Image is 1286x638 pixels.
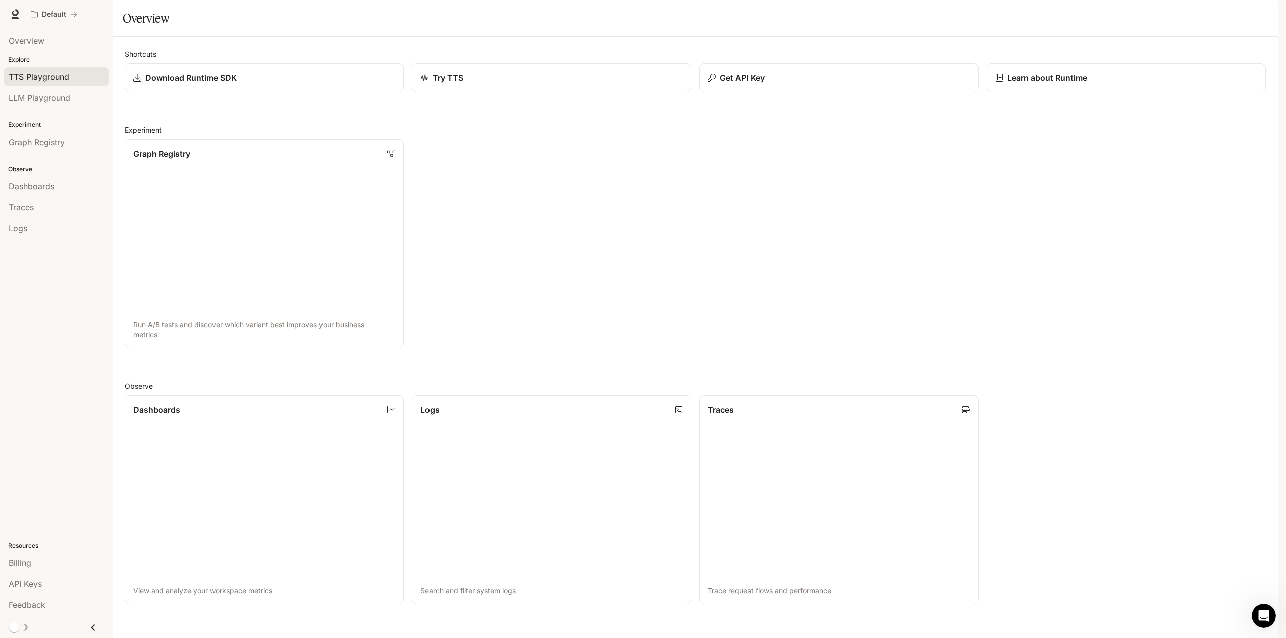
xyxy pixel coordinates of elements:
a: DashboardsView and analyze your workspace metrics [125,395,404,604]
button: Get API Key [699,63,979,92]
h2: Experiment [125,124,1266,135]
p: Learn about Runtime [1007,72,1087,84]
p: Logs [420,404,440,416]
a: TracesTrace request flows and performance [699,395,979,604]
a: Download Runtime SDK [125,63,404,92]
a: LogsSearch and filter system logs [412,395,691,604]
p: View and analyze your workspace metrics [133,586,395,596]
p: Traces [708,404,734,416]
p: Default [42,10,66,19]
p: Search and filter system logs [420,586,683,596]
p: Run A/B tests and discover which variant best improves your business metrics [133,320,395,340]
h2: Shortcuts [125,49,1266,59]
p: Get API Key [720,72,765,84]
button: All workspaces [26,4,82,24]
a: Try TTS [412,63,691,92]
h1: Overview [123,8,169,28]
p: Dashboards [133,404,180,416]
h2: Observe [125,380,1266,391]
p: Try TTS [433,72,463,84]
a: Learn about Runtime [987,63,1266,92]
p: Trace request flows and performance [708,586,970,596]
p: Download Runtime SDK [145,72,237,84]
p: Graph Registry [133,148,190,160]
iframe: Intercom live chat [1252,604,1276,628]
a: Graph RegistryRun A/B tests and discover which variant best improves your business metrics [125,139,404,348]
